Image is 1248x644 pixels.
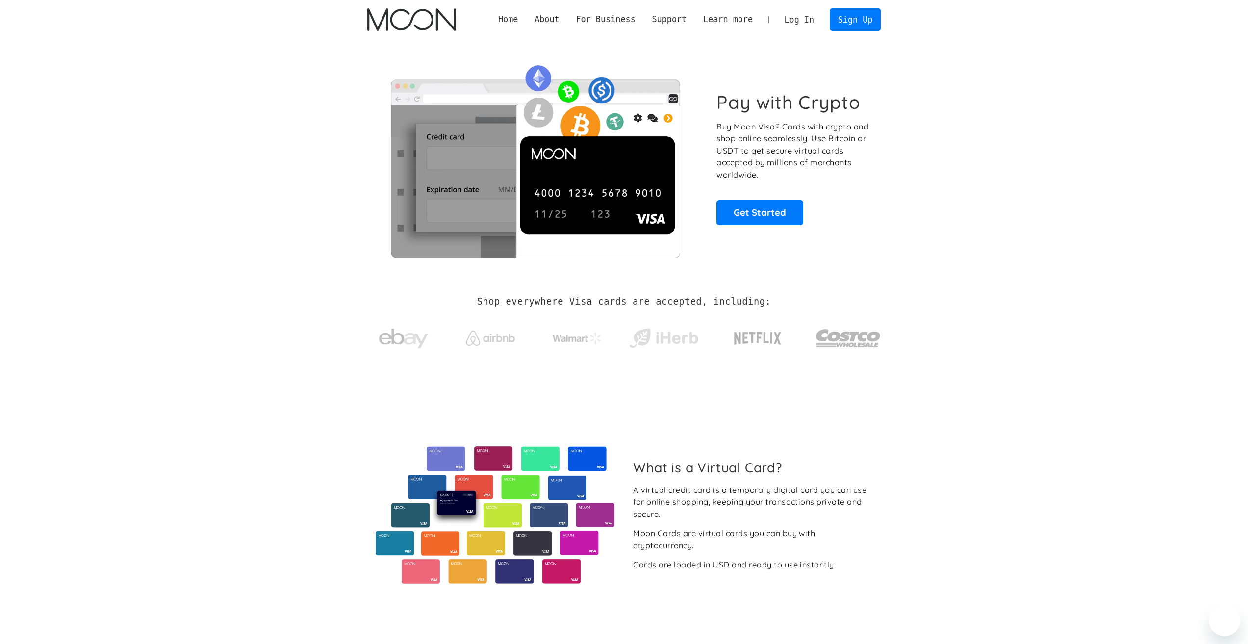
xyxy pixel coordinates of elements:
[695,13,761,26] div: Learn more
[627,326,700,351] img: iHerb
[815,310,881,361] a: Costco
[716,121,870,181] p: Buy Moon Visa® Cards with crypto and shop online seamlessly! Use Bitcoin or USDT to get secure vi...
[815,320,881,357] img: Costco
[367,8,456,31] a: home
[553,333,602,344] img: Walmart
[776,9,822,30] a: Log In
[633,559,836,571] div: Cards are loaded in USD and ready to use instantly.
[526,13,567,26] div: About
[367,313,440,359] a: ebay
[374,446,616,584] img: Virtual cards from Moon
[540,323,613,349] a: Walmart
[477,296,771,307] h2: Shop everywhere Visa cards are accepted, including:
[633,484,873,520] div: A virtual credit card is a temporary digital card you can use for online shopping, keeping your t...
[652,13,687,26] div: Support
[627,316,700,356] a: iHerb
[830,8,881,30] a: Sign Up
[454,321,527,351] a: Airbnb
[644,13,695,26] div: Support
[367,8,456,31] img: Moon Logo
[714,316,802,356] a: Netflix
[716,91,861,113] h1: Pay with Crypto
[1209,605,1240,636] iframe: Button to launch messaging window
[367,58,703,258] img: Moon Cards let you spend your crypto anywhere Visa is accepted.
[733,326,782,351] img: Netflix
[633,527,873,551] div: Moon Cards are virtual cards you can buy with cryptocurrency.
[466,331,515,346] img: Airbnb
[633,460,873,475] h2: What is a Virtual Card?
[568,13,644,26] div: For Business
[716,200,803,225] a: Get Started
[490,13,526,26] a: Home
[379,323,428,354] img: ebay
[703,13,753,26] div: Learn more
[576,13,635,26] div: For Business
[535,13,560,26] div: About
